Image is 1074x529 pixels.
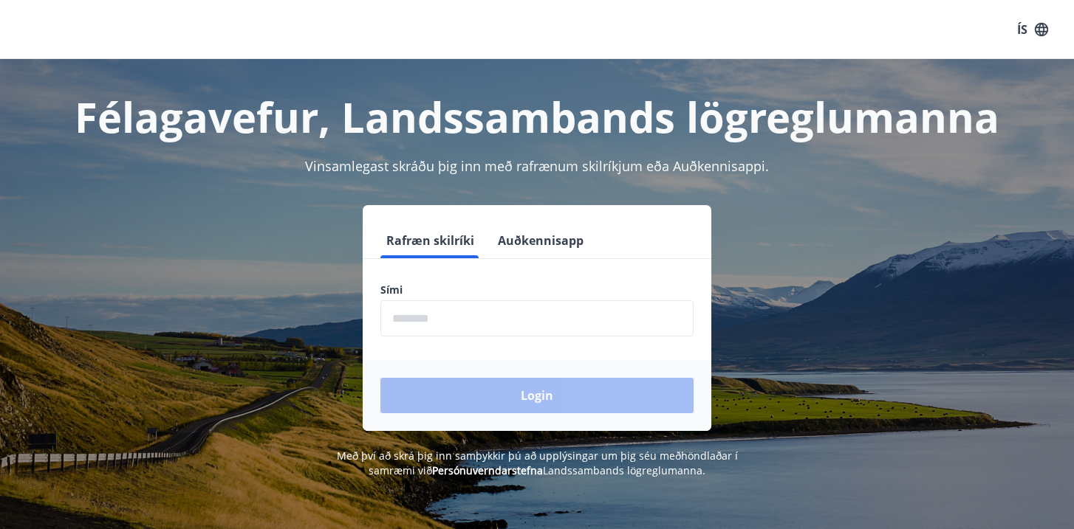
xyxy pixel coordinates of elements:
button: Auðkennisapp [492,223,589,258]
button: ÍS [1009,16,1056,43]
button: Rafræn skilríki [380,223,480,258]
label: Sími [380,283,694,297]
span: Með því að skrá þig inn samþykkir þú að upplýsingar um þig séu meðhöndlaðar í samræmi við Landssa... [337,449,738,477]
h1: Félagavefur, Landssambands lögreglumanna [23,89,1051,145]
span: Vinsamlegast skráðu þig inn með rafrænum skilríkjum eða Auðkennisappi. [305,157,769,175]
a: Persónuverndarstefna [432,463,543,477]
